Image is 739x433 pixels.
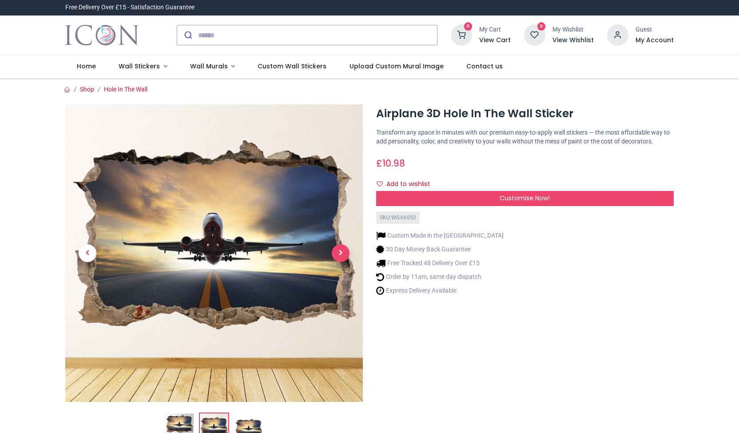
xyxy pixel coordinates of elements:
[376,106,674,121] h1: Airplane 3D Hole In The Wall Sticker
[377,181,383,187] i: Add to wishlist
[376,286,504,295] li: Express Delivery Available
[524,31,545,38] a: 0
[636,25,674,34] div: Guest
[376,128,674,146] p: Transform any space in minutes with our premium easy-to-apply wall stickers — the most affordable...
[552,36,594,45] a: View Wishlist
[479,25,511,34] div: My Cart
[332,244,350,262] span: Next
[65,23,139,48] img: Icon Wall Stickers
[487,3,674,12] iframe: Customer reviews powered by Trustpilot
[376,272,504,282] li: Order by 11am, same day dispatch
[77,62,96,71] span: Home
[65,3,195,12] div: Free Delivery Over £15 - Satisfaction Guarantee
[177,25,198,45] button: Submit
[179,55,246,78] a: Wall Murals
[376,177,438,192] button: Add to wishlistAdd to wishlist
[65,149,110,358] a: Previous
[258,62,326,71] span: Custom Wall Stickers
[65,104,363,402] img: WS-66950-02
[537,22,546,31] sup: 0
[350,62,444,71] span: Upload Custom Mural Image
[479,36,511,45] a: View Cart
[119,62,160,71] span: Wall Stickers
[376,245,504,254] li: 30 Day Money Back Guarantee
[79,244,96,262] span: Previous
[376,211,420,224] div: SKU: WS-66950
[466,62,503,71] span: Contact us
[376,258,504,268] li: Free Tracked 48 Delivery Over £15
[500,194,550,203] span: Customise Now!
[80,86,94,93] a: Shop
[376,231,504,240] li: Custom Made in the [GEOGRAPHIC_DATA]
[190,62,228,71] span: Wall Murals
[318,149,363,358] a: Next
[451,31,472,38] a: 0
[107,55,179,78] a: Wall Stickers
[552,25,594,34] div: My Wishlist
[382,157,405,170] span: 10.98
[376,157,405,170] span: £
[65,23,139,48] a: Logo of Icon Wall Stickers
[636,36,674,45] a: My Account
[104,86,147,93] a: Hole In The Wall
[464,22,473,31] sup: 0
